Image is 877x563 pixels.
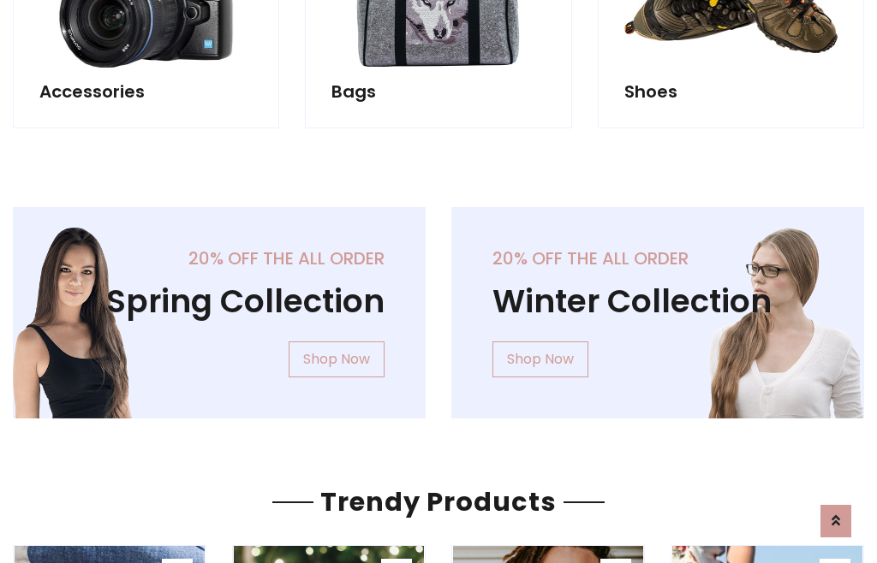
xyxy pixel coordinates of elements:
[54,248,385,269] h5: 20% off the all order
[624,81,838,102] h5: Shoes
[39,81,253,102] h5: Accessories
[331,81,545,102] h5: Bags
[492,341,588,377] a: Shop Now
[492,282,823,321] h1: Winter Collection
[492,248,823,269] h5: 20% off the all order
[313,483,564,520] span: Trendy Products
[289,341,385,377] a: Shop Now
[54,282,385,321] h1: Spring Collection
